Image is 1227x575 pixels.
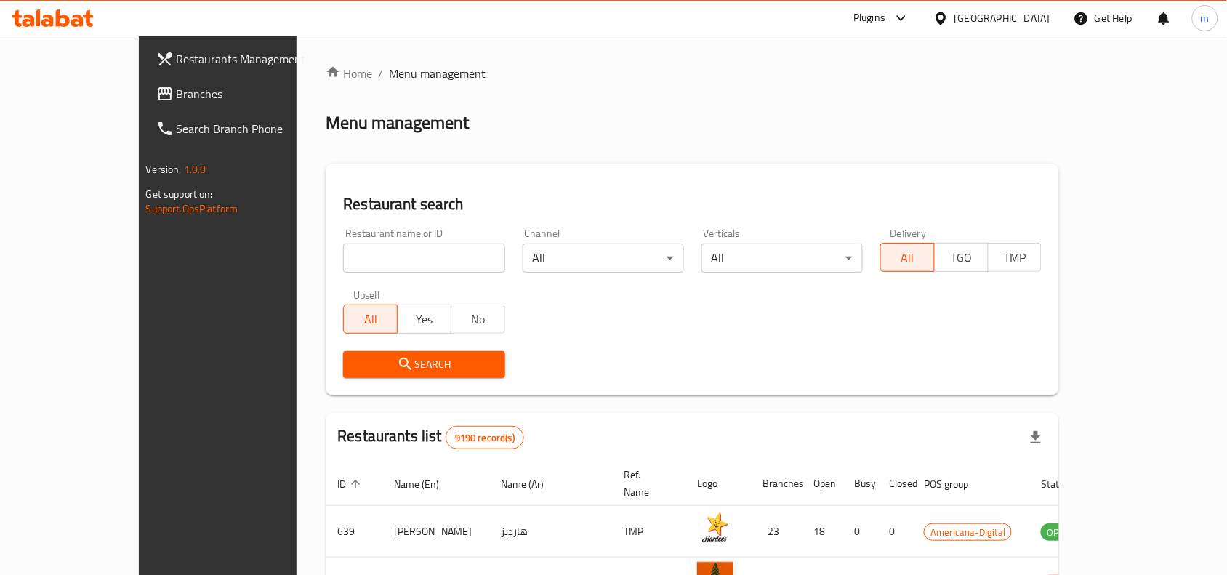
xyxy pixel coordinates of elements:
button: TMP [988,243,1042,272]
span: OPEN [1041,524,1077,541]
label: Delivery [890,228,927,238]
img: Hardee's [697,510,733,547]
span: Yes [403,309,446,330]
div: Export file [1018,420,1053,455]
span: Search [355,355,493,374]
a: Home [326,65,372,82]
td: TMP [612,506,685,558]
td: 18 [802,506,842,558]
nav: breadcrumb [326,65,1059,82]
span: TGO [941,247,983,268]
td: هارديز [489,506,612,558]
span: No [457,309,499,330]
a: Branches [145,76,344,111]
button: Search [343,351,504,378]
th: Busy [842,462,877,506]
span: All [887,247,929,268]
h2: Restaurant search [343,193,1042,215]
span: 9190 record(s) [446,431,523,445]
th: Branches [751,462,802,506]
div: Plugins [853,9,885,27]
label: Upsell [353,290,380,300]
div: OPEN [1041,523,1077,541]
span: Search Branch Phone [177,120,332,137]
span: Branches [177,85,332,102]
th: Closed [877,462,912,506]
span: 1.0.0 [184,160,206,179]
input: Search for restaurant name or ID.. [343,244,504,273]
a: Restaurants Management [145,41,344,76]
button: No [451,305,505,334]
td: 639 [326,506,382,558]
td: 0 [877,506,912,558]
div: Total records count [446,426,524,449]
button: TGO [934,243,989,272]
td: 0 [842,506,877,558]
span: Status [1041,475,1088,493]
td: 23 [751,506,802,558]
span: Restaurants Management [177,50,332,68]
button: All [880,243,935,272]
span: Version: [146,160,182,179]
div: All [523,244,684,273]
li: / [378,65,383,82]
div: [GEOGRAPHIC_DATA] [954,10,1050,26]
th: Open [802,462,842,506]
span: Name (En) [394,475,458,493]
button: Yes [397,305,451,334]
span: ID [337,475,365,493]
button: All [343,305,398,334]
span: Get support on: [146,185,213,204]
td: [PERSON_NAME] [382,506,489,558]
a: Search Branch Phone [145,111,344,146]
span: m [1201,10,1210,26]
th: Logo [685,462,751,506]
h2: Menu management [326,111,469,134]
span: POS group [924,475,987,493]
span: Ref. Name [624,466,668,501]
h2: Restaurants list [337,425,524,449]
span: TMP [994,247,1037,268]
div: All [701,244,863,273]
span: Menu management [389,65,486,82]
span: Americana-Digital [925,524,1011,541]
a: Support.OpsPlatform [146,199,238,218]
span: All [350,309,392,330]
span: Name (Ar) [501,475,563,493]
